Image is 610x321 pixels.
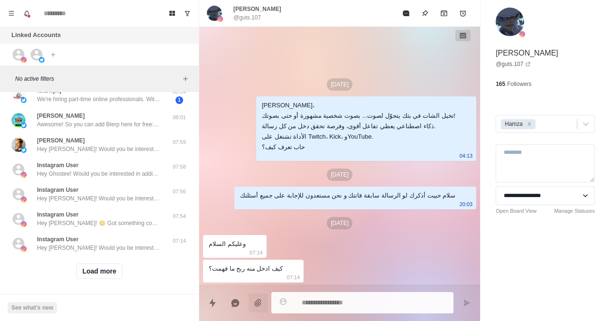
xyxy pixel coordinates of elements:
[287,272,300,283] p: 07:14
[39,57,45,63] img: picture
[209,239,246,249] div: وعليكم السلام
[37,244,160,252] p: Hey [PERSON_NAME]! Would you be interested in adding sound alerts, free TTS or Media Sharing to y...
[460,151,473,161] p: 04:13
[250,247,263,258] p: 07:14
[37,161,78,170] p: Instagram User
[524,119,535,129] div: Remove Hamza
[76,264,123,279] button: Load more
[21,197,27,202] img: picture
[37,235,78,244] p: Instagram User
[203,293,222,312] button: Quick replies
[21,57,27,63] img: picture
[8,302,57,313] button: See what's new
[327,169,352,181] p: [DATE]
[37,210,78,219] p: Instagram User
[167,138,191,146] p: 07:59
[167,88,191,96] p: 08:54
[496,80,505,88] p: 165
[21,123,27,128] img: picture
[502,119,524,129] div: Hamza
[19,6,34,21] button: Notifications
[21,97,27,103] img: picture
[167,212,191,220] p: 07:54
[37,194,160,203] p: Hey [PERSON_NAME]! Would you be interested in adding sound alerts, free TTS or Media Sharing to y...
[226,293,245,312] button: Reply with AI
[457,293,476,312] button: Send message
[21,246,27,252] img: picture
[21,221,27,227] img: picture
[554,207,595,215] a: Manage Statuses
[249,293,268,312] button: Add media
[397,4,416,23] button: Mark as read
[460,199,473,209] p: 20:03
[21,147,27,153] img: picture
[37,120,160,129] p: Awesome! So you can add Blerp here for free: [URL][DOMAIN_NAME] Let me know if you have any quest...
[11,30,61,40] p: Linked Accounts
[37,145,160,153] p: Hey [PERSON_NAME]! Would you be interested in adding sound alerts, free TTS or Media Sharing to y...
[207,6,222,21] img: picture
[434,4,453,23] button: Archive
[233,5,281,13] p: [PERSON_NAME]
[11,138,26,152] img: picture
[327,78,352,91] p: [DATE]
[262,100,455,152] div: [PERSON_NAME]، تخيل الشات في بثك يتحوّل لصوت... بصوت شخصية مشهورة أو حتى بصوتك! ذكاء اصطناعي يعطي...
[37,186,78,194] p: Instagram User
[37,136,85,145] p: [PERSON_NAME]
[37,95,160,104] p: We're hiring part-time online professionals. With just one click on your phone, you can work easi...
[519,31,525,37] img: picture
[180,6,195,21] button: Show unread conversations
[233,13,261,22] p: @guts.107
[47,49,59,60] button: Add account
[416,4,434,23] button: Pin
[167,163,191,171] p: 07:58
[496,47,558,59] p: [PERSON_NAME]
[209,264,283,274] div: كيف ادخل منه ربح ما فهمت؟
[496,207,536,215] a: Open Board View
[4,6,19,21] button: Menu
[167,188,191,196] p: 07:56
[180,73,191,85] button: Add filters
[240,190,455,201] div: سلام حبيت أذكرك لو الرسالة سابقة فاتتك و نحن مستعدون للإجابة على جميع أسئلتك
[37,112,85,120] p: [PERSON_NAME]
[165,6,180,21] button: Board View
[453,4,472,23] button: Add reminder
[21,172,27,178] img: picture
[37,219,160,227] p: Hey [PERSON_NAME]! 😊 Got something cool for your stream that could seriously level up audience in...
[37,170,160,178] p: Hey Ghxstee! Would you be interested in adding sound alerts, free TTS or Media Sharing to your Ki...
[217,16,223,22] img: picture
[167,237,191,245] p: 07:14
[11,88,26,102] img: picture
[507,80,531,88] p: Followers
[327,217,352,229] p: [DATE]
[496,8,524,36] img: picture
[167,113,191,122] p: 08:01
[496,60,531,68] a: @guts.107
[176,96,183,104] span: 1
[11,113,26,127] img: picture
[15,75,180,83] p: No active filters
